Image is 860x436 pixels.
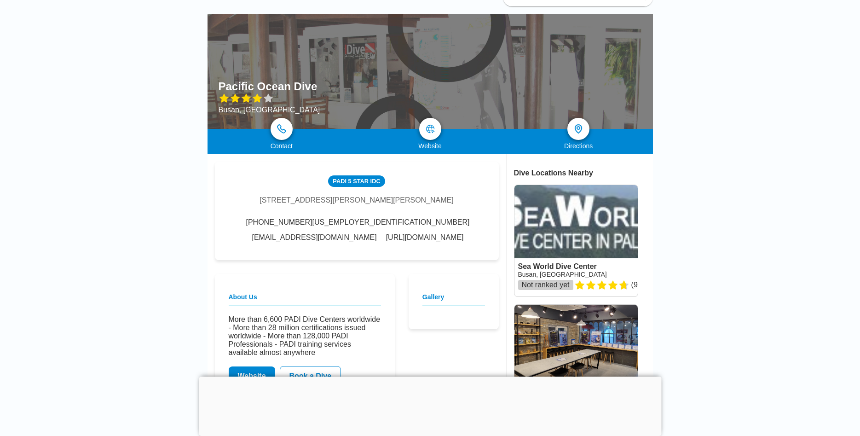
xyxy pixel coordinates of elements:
h2: Gallery [422,293,485,306]
div: Directions [504,142,653,150]
div: Website [356,142,504,150]
div: Contact [208,142,356,150]
a: [URL][DOMAIN_NAME] [386,233,464,242]
p: More than 6,600 PADI Dive Centers worldwide - More than 28 million certifications issued worldwid... [229,315,381,357]
h1: Pacific Ocean Dive [219,80,317,93]
img: map [426,124,435,134]
a: directions [567,118,589,140]
div: PADI 5 Star IDC [328,175,385,187]
a: map [419,118,441,140]
img: directions [573,123,584,134]
a: Website [229,366,275,386]
iframe: Advertisement [199,377,661,434]
img: phone [277,124,286,134]
div: Dive Locations Nearby [514,169,653,177]
a: Book a Dive [280,366,341,386]
span: [EMAIL_ADDRESS][DOMAIN_NAME] [252,233,376,242]
div: [STREET_ADDRESS][PERSON_NAME][PERSON_NAME] [260,196,453,204]
div: Busan, [GEOGRAPHIC_DATA] [219,106,320,114]
h2: About Us [229,293,381,306]
span: [PHONE_NUMBER][US_EMPLOYER_IDENTIFICATION_NUMBER] [246,218,469,227]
